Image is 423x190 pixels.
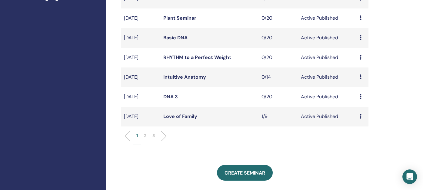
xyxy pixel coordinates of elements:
td: 0/20 [258,48,298,67]
a: Create seminar [217,165,273,181]
td: [DATE] [121,107,160,126]
td: Active Published [298,67,357,87]
a: Intuitive Anatomy [163,74,206,80]
a: Plant Seminar [163,15,196,21]
div: Open Intercom Messenger [402,169,417,184]
p: 3 [152,133,155,139]
a: RHYTHM to a Perfect Weight [163,54,231,61]
td: [DATE] [121,67,160,87]
td: Active Published [298,8,357,28]
td: [DATE] [121,28,160,48]
a: DNA 3 [163,93,178,100]
td: [DATE] [121,87,160,107]
td: [DATE] [121,8,160,28]
td: Active Published [298,48,357,67]
a: Basic DNA [163,34,188,41]
span: Create seminar [225,170,265,176]
p: 1 [136,133,138,139]
td: Active Published [298,107,357,126]
td: 0/20 [258,8,298,28]
td: 0/20 [258,87,298,107]
td: 1/9 [258,107,298,126]
td: Active Published [298,87,357,107]
td: 0/14 [258,67,298,87]
td: Active Published [298,28,357,48]
p: 2 [144,133,146,139]
td: [DATE] [121,48,160,67]
a: Love of Family [163,113,197,120]
td: 0/20 [258,28,298,48]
